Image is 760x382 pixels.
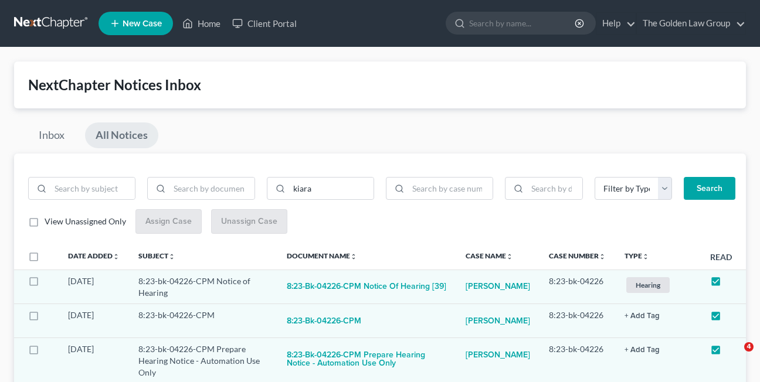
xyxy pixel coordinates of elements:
[466,251,513,260] a: Case Nameunfold_more
[469,12,576,34] input: Search by name...
[744,342,754,352] span: 4
[177,13,226,34] a: Home
[287,309,361,333] button: 8:23-bk-04226-CPM
[625,275,691,295] a: Hearing
[596,13,636,34] a: Help
[625,251,649,260] a: Typeunfold_more
[123,19,162,28] span: New Case
[466,275,530,299] a: [PERSON_NAME]
[625,309,691,321] a: + Add Tag
[350,253,357,260] i: unfold_more
[28,76,732,94] div: NextChapter Notices Inbox
[59,270,129,303] td: [DATE]
[466,309,530,333] a: [PERSON_NAME]
[287,251,357,260] a: Document Nameunfold_more
[50,178,135,200] input: Search by subject
[540,270,615,303] td: 8:23-bk-04226
[68,251,120,260] a: Date Addedunfold_more
[59,304,129,338] td: [DATE]
[626,277,670,293] span: Hearing
[540,304,615,338] td: 8:23-bk-04226
[625,312,660,320] button: + Add Tag
[684,177,735,200] button: Search
[599,253,606,260] i: unfold_more
[28,122,75,148] a: Inbox
[45,216,126,226] span: View Unassigned Only
[506,253,513,260] i: unfold_more
[527,178,582,200] input: Search by date
[287,275,446,299] button: 8:23-bk-04226-CPM Notice of Hearing [39]
[168,253,175,260] i: unfold_more
[169,178,254,200] input: Search by document name
[642,253,649,260] i: unfold_more
[129,270,277,303] td: 8:23-bk-04226-CPM Notice of Hearing
[625,346,660,354] button: + Add Tag
[408,178,493,200] input: Search by case number
[625,343,691,355] a: + Add Tag
[720,342,748,370] iframe: Intercom live chat
[287,343,447,375] button: 8:23-bk-04226-CPM Prepare Hearing Notice - Automation Use Only
[289,178,374,200] input: Search by case name
[466,343,530,367] a: [PERSON_NAME]
[710,251,732,263] label: Read
[138,251,175,260] a: Subjectunfold_more
[129,304,277,338] td: 8:23-bk-04226-CPM
[113,253,120,260] i: unfold_more
[226,13,303,34] a: Client Portal
[637,13,745,34] a: The Golden Law Group
[549,251,606,260] a: Case Numberunfold_more
[85,122,158,148] a: All Notices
